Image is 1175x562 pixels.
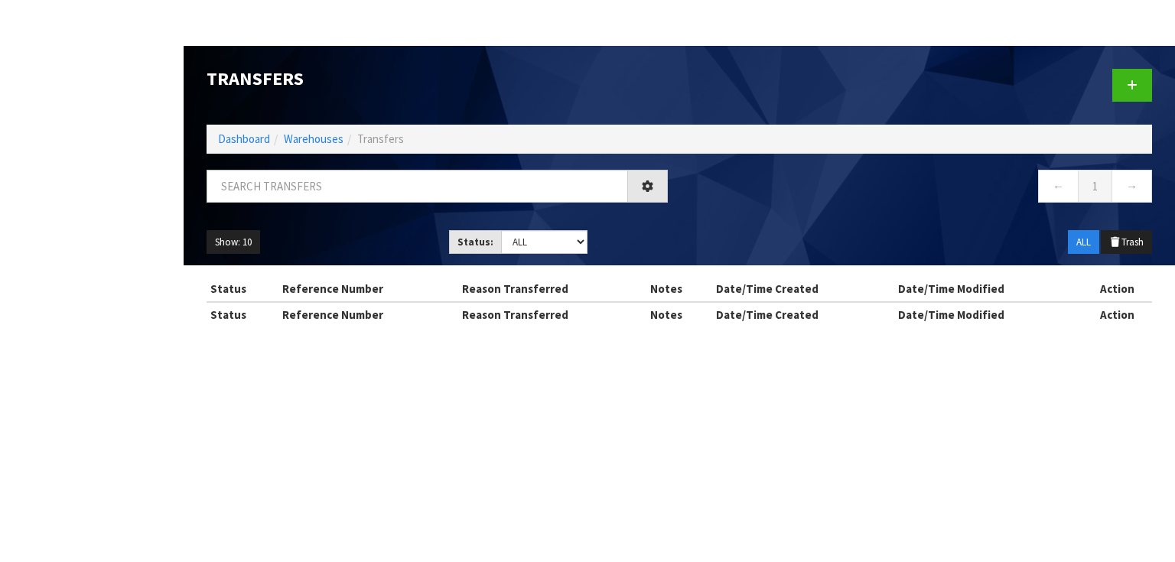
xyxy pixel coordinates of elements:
a: → [1112,170,1152,203]
th: Reference Number [278,302,458,326]
a: 1 [1078,170,1112,203]
th: Action [1082,302,1152,326]
a: Warehouses [284,132,343,146]
th: Date/Time Modified [894,302,1082,326]
th: Status [207,302,278,326]
th: Reason Transferred [458,302,646,326]
th: Notes [646,277,712,301]
h1: Transfers [207,69,668,89]
th: Status [207,277,278,301]
th: Date/Time Created [712,277,894,301]
th: Date/Time Modified [894,277,1082,301]
button: ALL [1068,230,1099,255]
th: Action [1082,277,1152,301]
button: Show: 10 [207,230,260,255]
a: Dashboard [218,132,270,146]
button: Trash [1101,230,1152,255]
th: Date/Time Created [712,302,894,326]
nav: Page navigation [691,170,1152,207]
input: Search transfers [207,170,628,203]
th: Notes [646,302,712,326]
a: ← [1038,170,1079,203]
span: Transfers [357,132,404,146]
strong: Status: [457,236,493,249]
th: Reference Number [278,277,458,301]
th: Reason Transferred [458,277,646,301]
